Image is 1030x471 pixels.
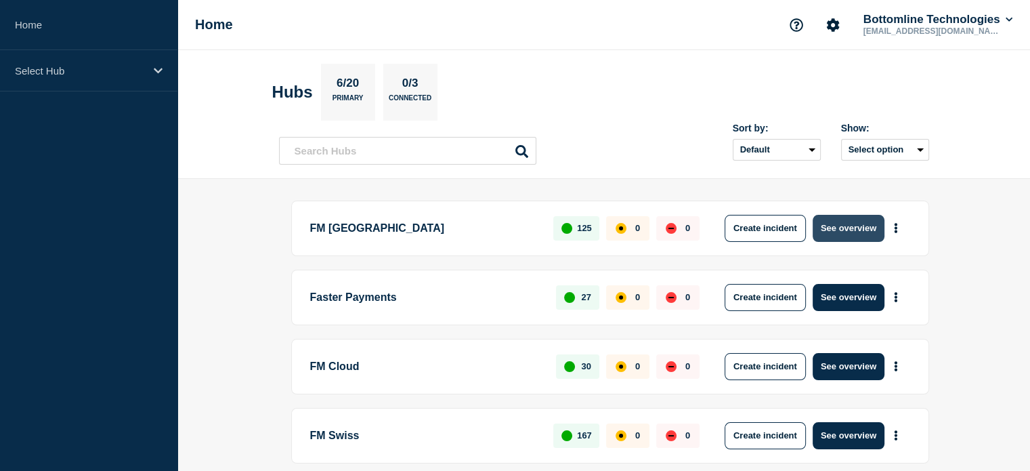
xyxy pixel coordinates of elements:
[310,353,541,380] p: FM Cloud
[581,292,591,302] p: 27
[561,223,572,234] div: up
[561,430,572,441] div: up
[581,361,591,371] p: 30
[887,354,905,379] button: More actions
[782,11,811,39] button: Support
[887,423,905,448] button: More actions
[813,284,884,311] button: See overview
[685,292,690,302] p: 0
[577,223,592,233] p: 125
[841,139,929,161] button: Select option
[666,223,677,234] div: down
[331,77,364,94] p: 6/20
[616,361,626,372] div: affected
[813,422,884,449] button: See overview
[725,284,806,311] button: Create incident
[887,285,905,310] button: More actions
[195,17,233,33] h1: Home
[725,353,806,380] button: Create incident
[635,223,640,233] p: 0
[310,215,538,242] p: FM [GEOGRAPHIC_DATA]
[685,361,690,371] p: 0
[310,284,541,311] p: Faster Payments
[887,216,905,241] button: More actions
[635,430,640,441] p: 0
[666,430,677,441] div: down
[819,11,847,39] button: Account settings
[397,77,423,94] p: 0/3
[616,292,626,303] div: affected
[861,26,1002,36] p: [EMAIL_ADDRESS][DOMAIN_NAME]
[666,361,677,372] div: down
[272,83,313,102] h2: Hubs
[279,137,536,165] input: Search Hubs
[861,13,1015,26] button: Bottomline Technologies
[666,292,677,303] div: down
[564,361,575,372] div: up
[685,430,690,441] p: 0
[685,223,690,233] p: 0
[310,422,538,449] p: FM Swiss
[616,430,626,441] div: affected
[635,292,640,302] p: 0
[389,94,431,108] p: Connected
[564,292,575,303] div: up
[332,94,364,108] p: Primary
[813,353,884,380] button: See overview
[15,65,145,77] p: Select Hub
[813,215,884,242] button: See overview
[733,123,821,134] div: Sort by:
[733,139,821,161] select: Sort by
[841,123,929,134] div: Show:
[635,361,640,371] p: 0
[725,215,806,242] button: Create incident
[577,430,592,441] p: 167
[725,422,806,449] button: Create incident
[616,223,626,234] div: affected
